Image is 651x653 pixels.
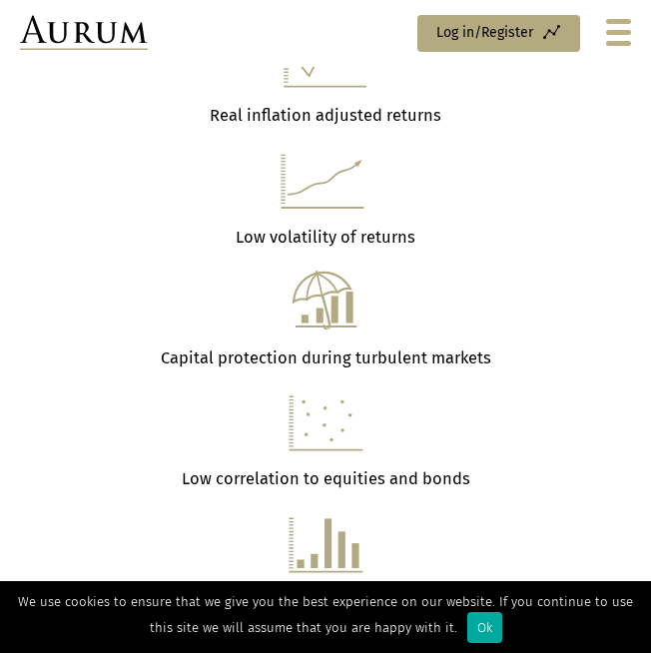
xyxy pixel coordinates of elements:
strong: Capital protection during turbulent markets [161,348,491,367]
strong: Real inflation adjusted returns [210,106,441,125]
strong: Low correlation to equities and bonds [182,469,470,488]
a: Log in/Register [417,15,580,52]
div: Ok [467,612,502,643]
span: Log in/Register [436,26,533,40]
strong: Low volatility of returns [236,228,415,247]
